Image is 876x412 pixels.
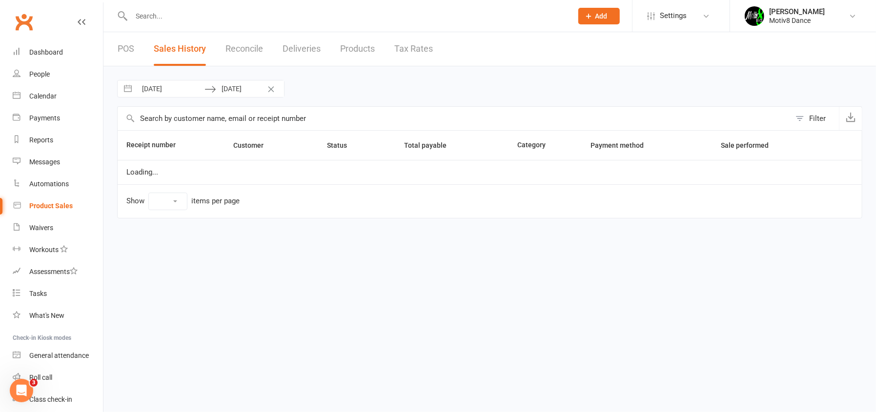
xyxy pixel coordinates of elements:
div: Reports [29,136,53,144]
div: Motiv8 Dance [769,16,825,25]
button: Clear Dates [263,79,280,98]
a: Class kiosk mode [13,389,103,411]
div: General attendance [29,352,89,359]
input: Search... [128,9,566,23]
div: Calendar [29,92,57,100]
span: 3 [30,379,38,387]
a: Tax Rates [394,32,433,66]
a: Dashboard [13,41,103,63]
div: Payments [29,114,60,122]
a: General attendance kiosk mode [13,345,103,367]
a: Products [340,32,375,66]
a: Assessments [13,261,103,283]
span: Customer [233,141,274,149]
a: Calendar [13,85,103,107]
span: Status [327,141,358,149]
input: Search by customer name, email or receipt number [118,107,791,130]
div: People [29,70,50,78]
a: People [13,63,103,85]
div: Tasks [29,290,47,297]
td: Loading... [118,160,862,184]
button: Total payable [404,139,457,151]
button: Customer [233,139,274,151]
th: Category [509,131,582,160]
div: Roll call [29,373,52,381]
a: Product Sales [13,195,103,217]
img: thumb_image1679272194.png [745,6,764,26]
a: Sales History [154,32,206,66]
a: Waivers [13,217,103,239]
input: From [137,80,204,97]
div: What's New [29,312,64,319]
a: POS [118,32,134,66]
button: Interact with the calendar and add the check-in date for your trip. [119,80,137,97]
span: Add [595,12,608,20]
span: Settings [660,5,687,27]
button: Filter [791,107,839,130]
a: Automations [13,173,103,195]
div: Automations [29,180,69,188]
div: Show [126,193,240,210]
div: [PERSON_NAME] [769,7,825,16]
a: Reports [13,129,103,151]
button: Sale performed [721,139,779,151]
a: Messages [13,151,103,173]
span: Payment method [591,141,654,149]
a: Tasks [13,283,103,305]
div: Filter [809,113,826,124]
span: Sale performed [721,141,779,149]
span: Total payable [404,141,457,149]
div: Workouts [29,246,59,254]
div: Dashboard [29,48,63,56]
div: Assessments [29,268,78,275]
a: Roll call [13,367,103,389]
button: Status [327,139,358,151]
div: Messages [29,158,60,166]
th: Receipt number [118,131,224,160]
a: Workouts [13,239,103,261]
div: Product Sales [29,202,73,210]
button: Add [578,8,620,24]
a: What's New [13,305,103,327]
iframe: Intercom live chat [10,379,33,402]
a: Clubworx [12,10,36,34]
a: Deliveries [283,32,321,66]
a: Payments [13,107,103,129]
input: To [216,80,284,97]
a: Reconcile [225,32,263,66]
div: items per page [191,197,240,205]
div: Waivers [29,224,53,232]
div: Class check-in [29,395,72,403]
button: Payment method [591,139,654,151]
